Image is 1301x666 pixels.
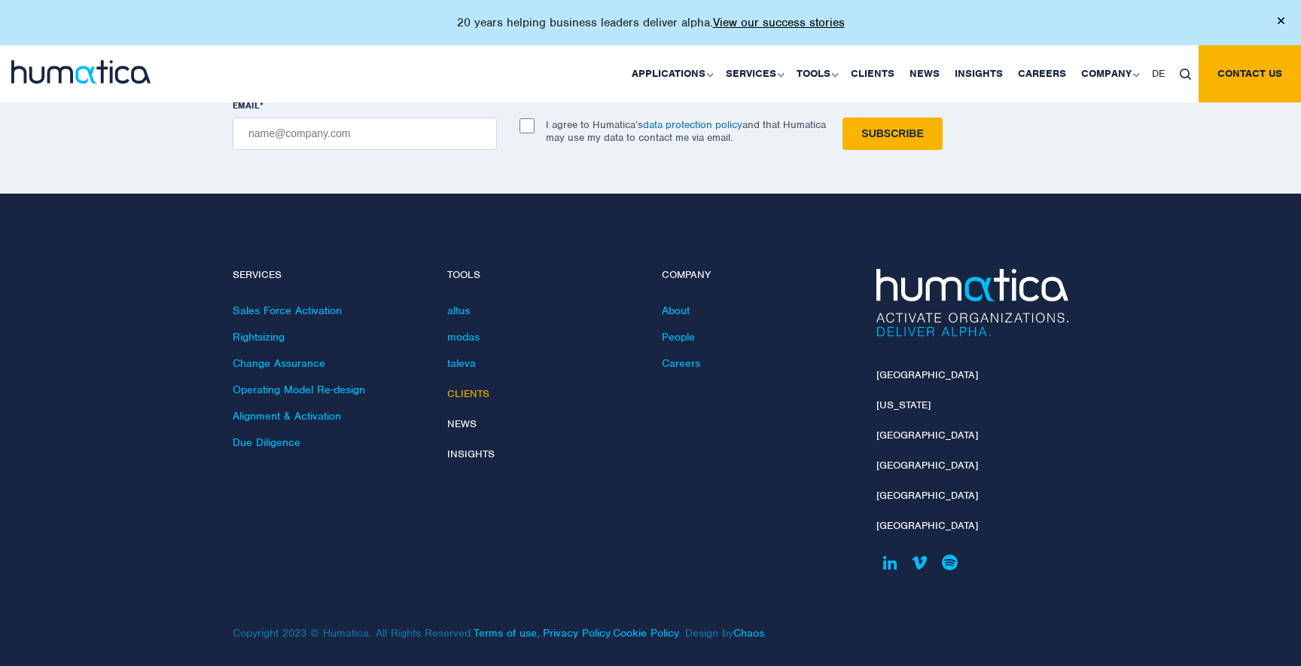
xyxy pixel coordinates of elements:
[1010,45,1074,102] a: Careers
[233,596,854,640] p: Copyright 2023 © Humatica. All Rights Reserved. . . . Design by .
[474,626,540,640] a: Terms of use,
[876,459,978,472] a: [GEOGRAPHIC_DATA]
[233,383,365,396] a: Operating Model Re-design
[876,519,978,532] a: [GEOGRAPHIC_DATA]
[233,269,425,282] h4: Services
[842,118,942,150] input: Subscribe
[662,304,690,317] a: About
[1180,69,1191,80] img: search_icon
[447,417,477,430] a: News
[906,549,933,576] a: Humatica on Vimeo
[447,356,476,370] a: taleva
[233,330,285,344] a: Rightsizing
[519,118,535,133] input: I agree to Humatica’sdata protection policyand that Humatica may use my data to contact me via em...
[546,118,826,144] p: I agree to Humatica’s and that Humatica may use my data to contact me via email.
[937,549,963,576] a: Humatica on Spotify
[718,45,789,102] a: Services
[447,269,639,282] h4: Tools
[1074,45,1144,102] a: Company
[876,489,978,502] a: [GEOGRAPHIC_DATA]
[1199,45,1301,102] a: Contact us
[233,118,497,150] input: name@company.com
[447,448,495,460] a: Insights
[447,330,480,344] a: modas
[947,45,1010,102] a: Insights
[876,269,1068,337] img: Humatica
[876,399,931,411] a: [US_STATE]
[1152,67,1165,80] span: DE
[613,626,678,640] a: Cookie Policy
[1144,45,1172,102] a: DE
[713,15,845,30] a: View our success stories
[233,99,260,112] span: EMAIL
[233,304,342,317] a: Sales Force Activation
[233,435,300,449] a: Due Diligence
[876,429,978,441] a: [GEOGRAPHIC_DATA]
[662,269,854,282] h4: Company
[876,549,903,576] a: Humatica on Linkedin
[843,45,902,102] a: Clients
[457,15,845,30] p: 20 years helping business leaders deliver alpha.
[624,45,718,102] a: Applications
[447,304,470,317] a: altus
[643,118,742,131] a: data protection policy
[662,330,695,344] a: People
[876,368,978,381] a: [GEOGRAPHIC_DATA]
[543,626,610,640] a: Privacy Policy
[233,409,341,423] a: Alignment & Activation
[233,356,325,370] a: Change Assurance
[733,626,764,640] a: Chaos
[662,356,700,370] a: Careers
[902,45,947,102] a: News
[447,387,489,400] a: Clients
[11,60,151,84] img: logo
[789,45,843,102] a: Tools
